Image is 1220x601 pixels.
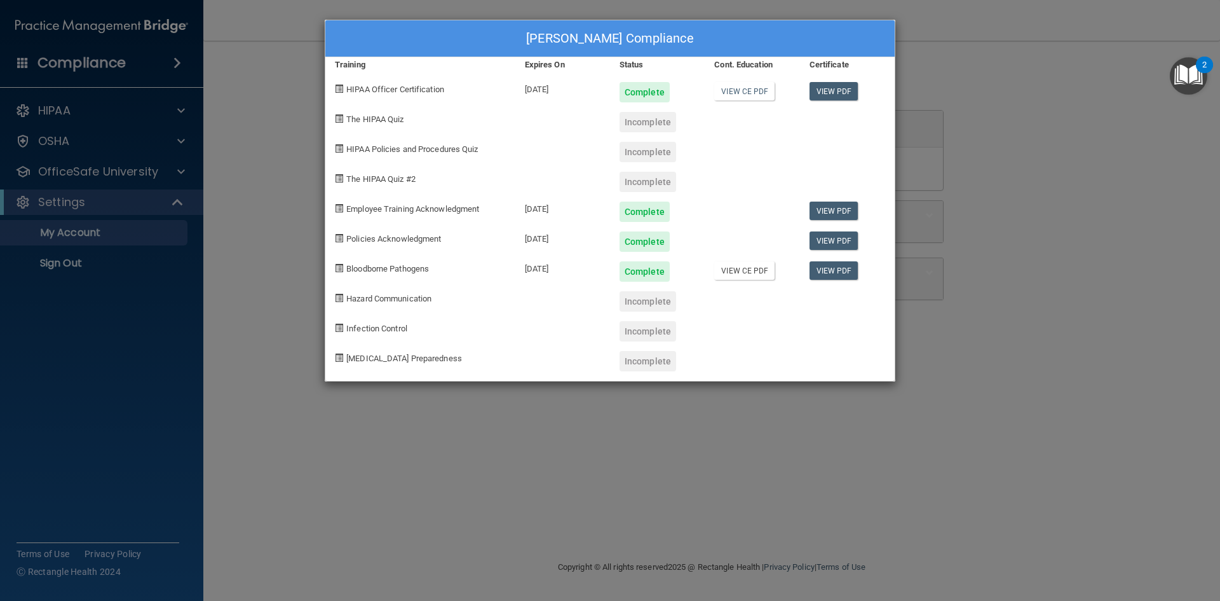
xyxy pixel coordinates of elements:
a: View CE PDF [714,82,775,100]
a: View PDF [810,261,858,280]
div: Certificate [800,57,895,73]
div: Complete [620,231,670,252]
span: Infection Control [346,324,407,333]
span: HIPAA Policies and Procedures Quiz [346,144,478,154]
div: Incomplete [620,172,676,192]
div: Complete [620,202,670,222]
span: Employee Training Acknowledgment [346,204,479,214]
span: [MEDICAL_DATA] Preparedness [346,354,462,363]
button: Open Resource Center, 2 new notifications [1170,57,1207,95]
span: HIPAA Officer Certification [346,85,444,94]
a: View PDF [810,202,858,220]
span: Hazard Communication [346,294,431,303]
div: Incomplete [620,321,676,342]
div: Incomplete [620,291,676,312]
span: Bloodborne Pathogens [346,264,429,273]
span: Policies Acknowledgment [346,234,441,244]
div: Complete [620,261,670,282]
div: [DATE] [515,192,610,222]
span: The HIPAA Quiz #2 [346,174,416,184]
div: [DATE] [515,73,610,102]
a: View CE PDF [714,261,775,280]
div: Expires On [515,57,610,73]
a: View PDF [810,231,858,250]
a: View PDF [810,82,858,100]
div: Training [325,57,515,73]
div: [DATE] [515,222,610,252]
div: Incomplete [620,351,676,371]
div: 2 [1202,65,1207,81]
span: The HIPAA Quiz [346,114,403,124]
div: Incomplete [620,142,676,162]
div: Cont. Education [705,57,799,73]
div: Status [610,57,705,73]
div: Complete [620,82,670,102]
div: [DATE] [515,252,610,282]
div: Incomplete [620,112,676,132]
div: [PERSON_NAME] Compliance [325,20,895,57]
